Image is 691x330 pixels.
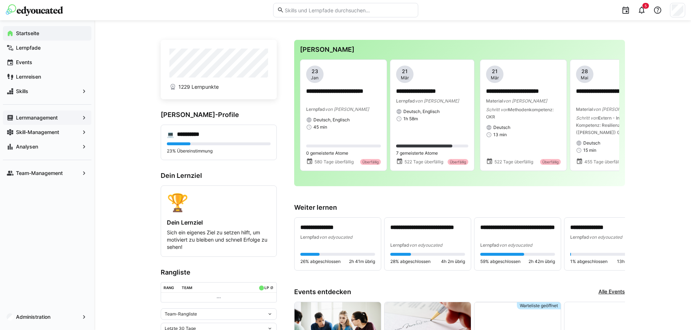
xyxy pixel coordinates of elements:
div: 🏆 [167,192,271,213]
div: Überfällig [448,159,468,165]
span: Lernpfad [306,106,325,112]
p: Sich ein eigenes Ziel zu setzen hilft, um motiviert zu bleiben und schnell Erfolge zu sehen! [167,229,271,251]
span: 455 Tage überfällig [584,159,624,165]
span: 28% abgeschlossen [390,259,431,264]
span: 7 gemeisterte Atome [396,150,438,156]
p: 23% Übereinstimmung [167,148,271,154]
span: von [PERSON_NAME] [503,98,547,104]
span: Mär [401,75,409,81]
span: Deutsch [493,125,510,130]
span: 4h 2m übrig [441,259,465,264]
span: 13 min [493,132,507,138]
h3: Events entdecken [294,288,351,296]
span: 1h 58m [403,116,418,122]
span: 15 min [583,147,596,153]
span: 1229 Lernpunkte [178,83,219,91]
div: Team [182,285,192,290]
span: Lernpfad [570,234,589,240]
span: 2h 41m übrig [349,259,375,264]
span: 28 [581,68,588,75]
h3: Dein Lernziel [161,172,277,180]
span: 522 Tage überfällig [404,159,443,165]
span: Deutsch [583,140,600,146]
span: von edyoucated [409,242,442,248]
span: Deutsch, Englisch [403,109,440,114]
span: Schritt von [486,107,508,112]
div: LP [264,285,269,290]
span: 59% abgeschlossen [480,259,521,264]
span: von edyoucated [589,234,622,240]
span: 0 gemeisterte Atome [306,150,348,156]
div: Überfällig [360,159,381,165]
h4: Dein Lernziel [167,219,271,226]
span: 2h 42m übrig [528,259,555,264]
span: von [PERSON_NAME] [415,98,459,104]
span: Schritt von [576,115,598,121]
span: Mai [581,75,588,81]
a: Alle Events [599,288,625,296]
span: 23 [312,68,318,75]
span: 13h 11m übrig [617,259,645,264]
span: Lernpfad [480,242,499,248]
span: 45 min [313,124,327,130]
span: Deutsch, Englisch [313,117,350,123]
span: 5 [645,4,647,8]
div: Überfällig [540,159,561,165]
span: 21 [492,68,498,75]
input: Skills und Lernpfade durchsuchen… [284,7,414,13]
span: 26% abgeschlossen [300,259,341,264]
span: Material [576,106,593,112]
span: Mär [491,75,499,81]
span: von [PERSON_NAME] [593,106,637,112]
span: Material [486,98,503,104]
span: von edyoucated [499,242,532,248]
span: Lernpfad [390,242,409,248]
span: 1% abgeschlossen [570,259,608,264]
div: 💻️ [167,131,174,138]
h3: Rangliste [161,268,277,276]
span: 522 Tage überfällig [494,159,533,165]
span: Jan [311,75,318,81]
span: von edyoucated [319,234,352,240]
span: Lernpfad [396,98,415,104]
span: Team-Rangliste [165,311,197,317]
h3: Weiter lernen [294,204,625,212]
span: Lernpfad [300,234,319,240]
a: ø [270,284,273,290]
span: 21 [402,68,408,75]
span: Extern - Individuelle Kompetenz: Resilienz ([PERSON_NAME]) Gruppe 1 [576,115,640,135]
div: Rang [164,285,174,290]
h3: [PERSON_NAME]-Profile [161,111,277,119]
span: Methodenkompetenz: OKR [486,107,554,120]
span: 580 Tage überfällig [314,159,354,165]
span: von [PERSON_NAME] [325,106,369,112]
h3: [PERSON_NAME] [300,46,619,54]
span: Warteliste geöffnet [520,303,558,309]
